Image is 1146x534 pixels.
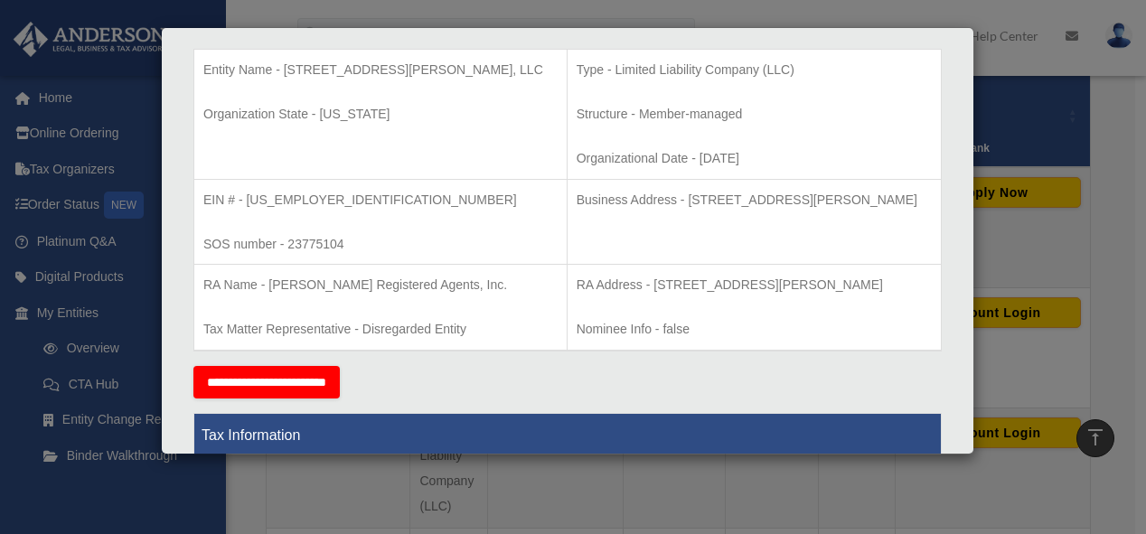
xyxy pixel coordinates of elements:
p: Structure - Member-managed [577,103,932,126]
p: EIN # - [US_EMPLOYER_IDENTIFICATION_NUMBER] [203,189,558,211]
p: Entity Name - [STREET_ADDRESS][PERSON_NAME], LLC [203,59,558,81]
th: Tax Information [194,413,942,457]
p: RA Address - [STREET_ADDRESS][PERSON_NAME] [577,274,932,296]
p: Nominee Info - false [577,318,932,341]
p: Business Address - [STREET_ADDRESS][PERSON_NAME] [577,189,932,211]
p: SOS number - 23775104 [203,233,558,256]
p: Organizational Date - [DATE] [577,147,932,170]
p: Tax Matter Representative - Disregarded Entity [203,318,558,341]
p: Organization State - [US_STATE] [203,103,558,126]
p: RA Name - [PERSON_NAME] Registered Agents, Inc. [203,274,558,296]
p: Type - Limited Liability Company (LLC) [577,59,932,81]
